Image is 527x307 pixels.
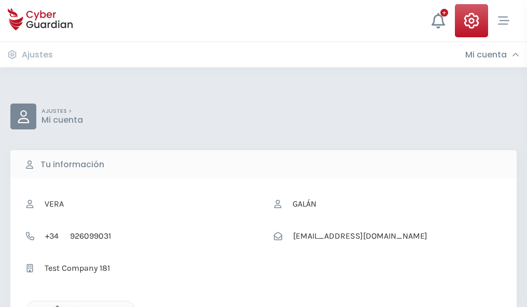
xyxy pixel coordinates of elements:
[440,9,448,17] div: +
[41,108,83,115] p: AJUSTES >
[64,226,253,246] input: Teléfono
[22,50,53,60] h3: Ajustes
[40,158,104,171] b: Tu información
[465,50,507,60] h3: Mi cuenta
[41,115,83,125] p: Mi cuenta
[465,50,519,60] div: Mi cuenta
[39,226,64,246] span: +34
